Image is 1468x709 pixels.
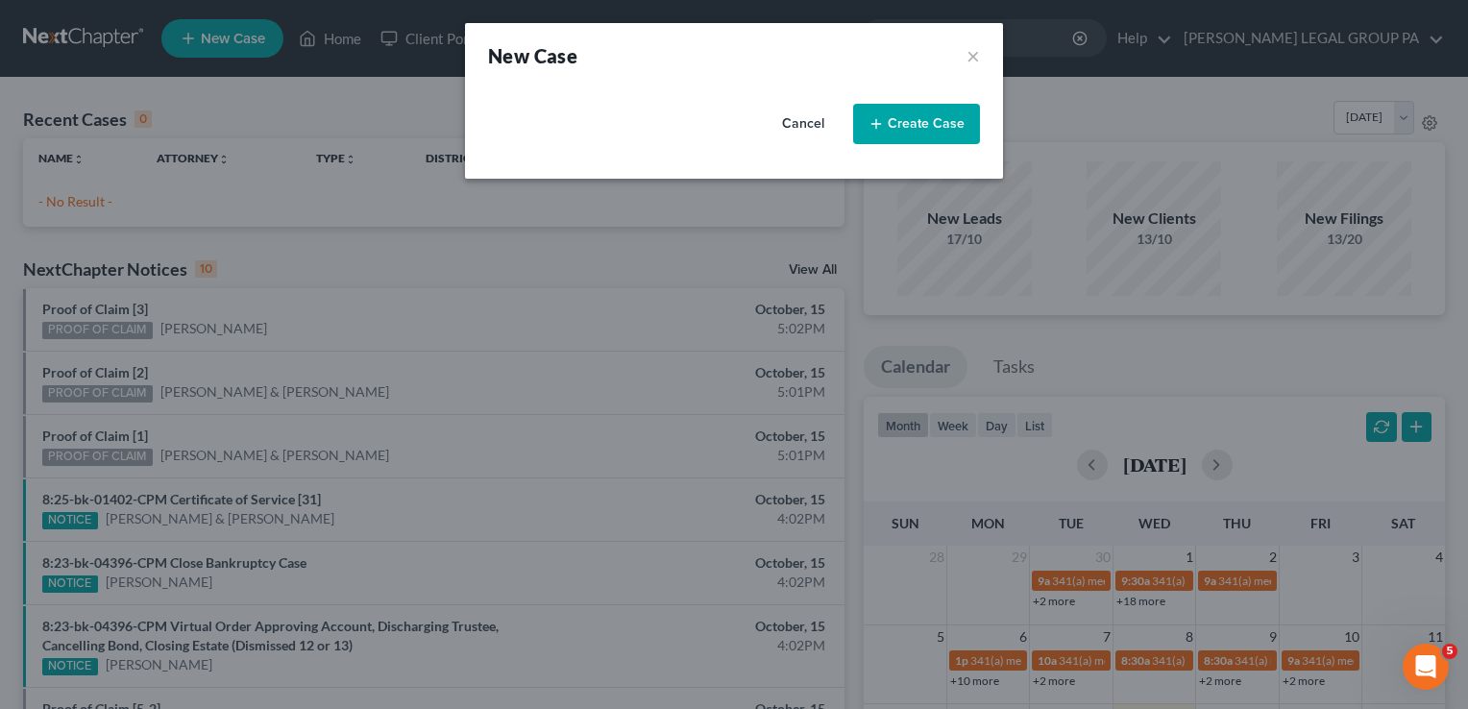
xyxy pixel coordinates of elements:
[853,104,980,144] button: Create Case
[1442,644,1457,659] span: 5
[761,105,845,143] button: Cancel
[1403,644,1449,690] iframe: Intercom live chat
[966,42,980,69] button: ×
[488,44,577,67] strong: New Case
